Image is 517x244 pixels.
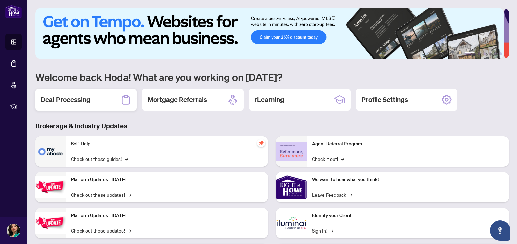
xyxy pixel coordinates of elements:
span: → [330,227,333,234]
span: → [341,155,344,163]
img: We want to hear what you think! [276,172,307,202]
a: Check out these guides!→ [71,155,128,163]
span: → [349,191,352,198]
h3: Brokerage & Industry Updates [35,121,509,131]
a: Check out these updates!→ [71,191,131,198]
h2: Profile Settings [361,95,408,104]
p: Agent Referral Program [312,140,503,148]
button: 3 [483,52,486,55]
img: Identify your Client [276,208,307,238]
a: Sign In!→ [312,227,333,234]
h2: rLearning [254,95,284,104]
img: Agent Referral Program [276,142,307,161]
button: 5 [494,52,497,55]
button: 6 [499,52,502,55]
img: Profile Icon [7,224,20,237]
h2: Mortgage Referrals [148,95,207,104]
button: 4 [489,52,491,55]
button: Open asap [490,220,510,241]
img: Self-Help [35,136,66,167]
p: Platform Updates - [DATE] [71,212,263,219]
a: Leave Feedback→ [312,191,352,198]
p: Identify your Client [312,212,503,219]
span: → [128,191,131,198]
img: Platform Updates - July 21, 2025 [35,176,66,198]
img: logo [5,5,22,18]
p: Self-Help [71,140,263,148]
p: Platform Updates - [DATE] [71,176,263,184]
span: pushpin [257,139,265,147]
h1: Welcome back Hoda! What are you working on [DATE]? [35,71,509,83]
span: → [125,155,128,163]
img: Platform Updates - July 8, 2025 [35,212,66,234]
a: Check it out!→ [312,155,344,163]
span: → [128,227,131,234]
a: Check out these updates!→ [71,227,131,234]
button: 1 [464,52,475,55]
img: Slide 0 [35,8,504,59]
p: We want to hear what you think! [312,176,503,184]
h2: Deal Processing [41,95,90,104]
button: 2 [478,52,480,55]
